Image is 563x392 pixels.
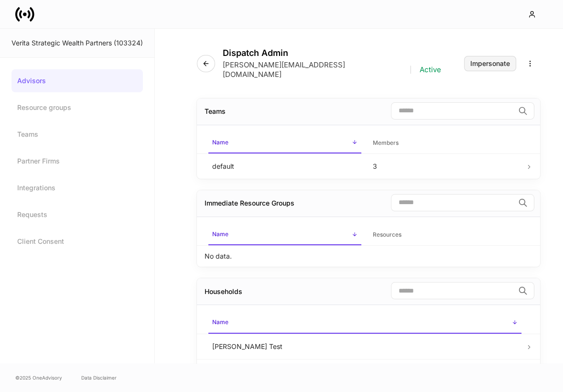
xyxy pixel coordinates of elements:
div: Teams [205,107,226,116]
span: Name [208,225,361,245]
a: Requests [11,203,143,226]
h6: Members [373,138,399,147]
h6: Resources [373,230,401,239]
span: Name [208,313,521,333]
td: default [205,153,365,179]
p: [PERSON_NAME][EMAIL_ADDRESS][DOMAIN_NAME] [223,60,402,79]
a: Client Consent [11,230,143,253]
p: | [410,65,412,75]
a: Data Disclaimer [81,374,117,381]
span: Resources [369,225,522,245]
h6: Name [212,229,228,239]
div: Verita Strategic Wealth Partners (103324) [11,38,143,48]
p: No data. [205,251,232,261]
h4: Dispatch Admin [223,48,441,58]
td: [PERSON_NAME] Test [205,334,525,359]
td: [PERSON_NAME] [205,359,525,384]
span: Members [369,133,522,153]
td: 3 [365,153,526,179]
a: Integrations [11,176,143,199]
a: Advisors [11,69,143,92]
div: Impersonate [470,60,510,67]
a: Teams [11,123,143,146]
a: Partner Firms [11,150,143,173]
p: Active [420,65,441,75]
h6: Name [212,138,228,147]
span: Name [208,133,361,153]
a: Resource groups [11,96,143,119]
div: Immediate Resource Groups [205,198,294,208]
button: Impersonate [464,56,516,71]
div: Households [205,287,242,296]
span: © 2025 OneAdvisory [15,374,62,381]
h6: Name [212,317,228,327]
